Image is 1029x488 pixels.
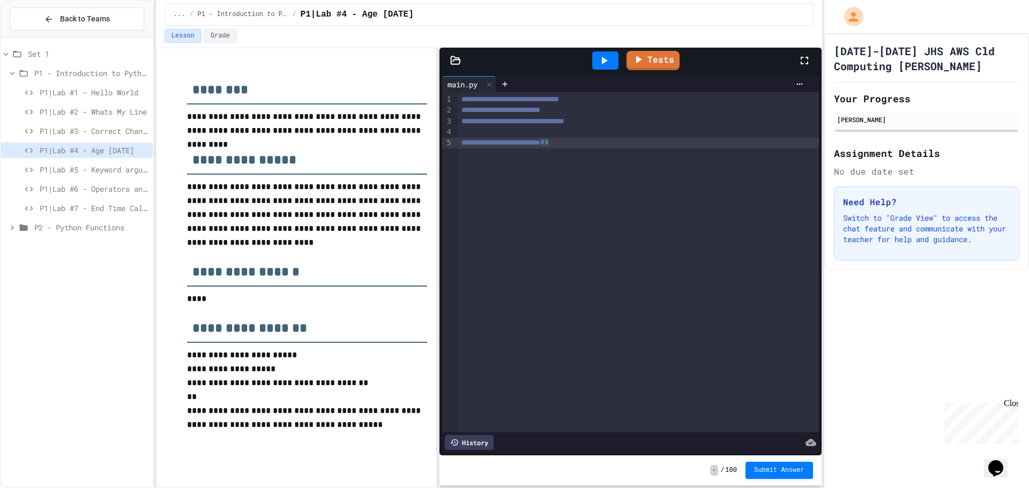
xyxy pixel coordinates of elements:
h2: Your Progress [834,91,1019,106]
span: P1 - Introduction to Python [34,67,148,79]
div: My Account [833,4,866,29]
div: Chat with us now!Close [4,4,74,68]
h3: Need Help? [843,196,1010,208]
span: / [292,10,296,19]
span: P1|Lab #7 - End Time Calculation [40,202,148,214]
div: No due date set [834,165,1019,178]
button: Back to Teams [10,7,144,31]
span: Back to Teams [60,13,110,25]
h2: Assignment Details [834,146,1019,161]
button: Grade [204,29,237,43]
span: ... [174,10,185,19]
button: Lesson [165,29,202,43]
span: P2 - Python Functions [34,222,148,233]
span: / [189,10,193,19]
span: P1|Lab #4 - Age [DATE] [301,8,414,21]
iframe: chat widget [984,445,1018,477]
span: P1|Lab #1 - Hello World [40,87,148,98]
span: P1|Lab #3 - Correct Change [40,125,148,137]
iframe: chat widget [940,399,1018,444]
span: P1|Lab #2 - Whats My Line [40,106,148,117]
span: P1 - Introduction to Python [198,10,288,19]
p: Switch to "Grade View" to access the chat feature and communicate with your teacher for help and ... [843,213,1010,245]
h1: [DATE]-[DATE] JHS AWS Cld Computing [PERSON_NAME] [834,43,1019,73]
span: Set 1 [28,48,148,59]
span: P1|Lab #5 - Keyword arguments in print [40,164,148,175]
span: P1|Lab #6 - Operators and Expressions Lab [40,183,148,194]
span: P1|Lab #4 - Age [DATE] [40,145,148,156]
div: [PERSON_NAME] [837,115,1016,124]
